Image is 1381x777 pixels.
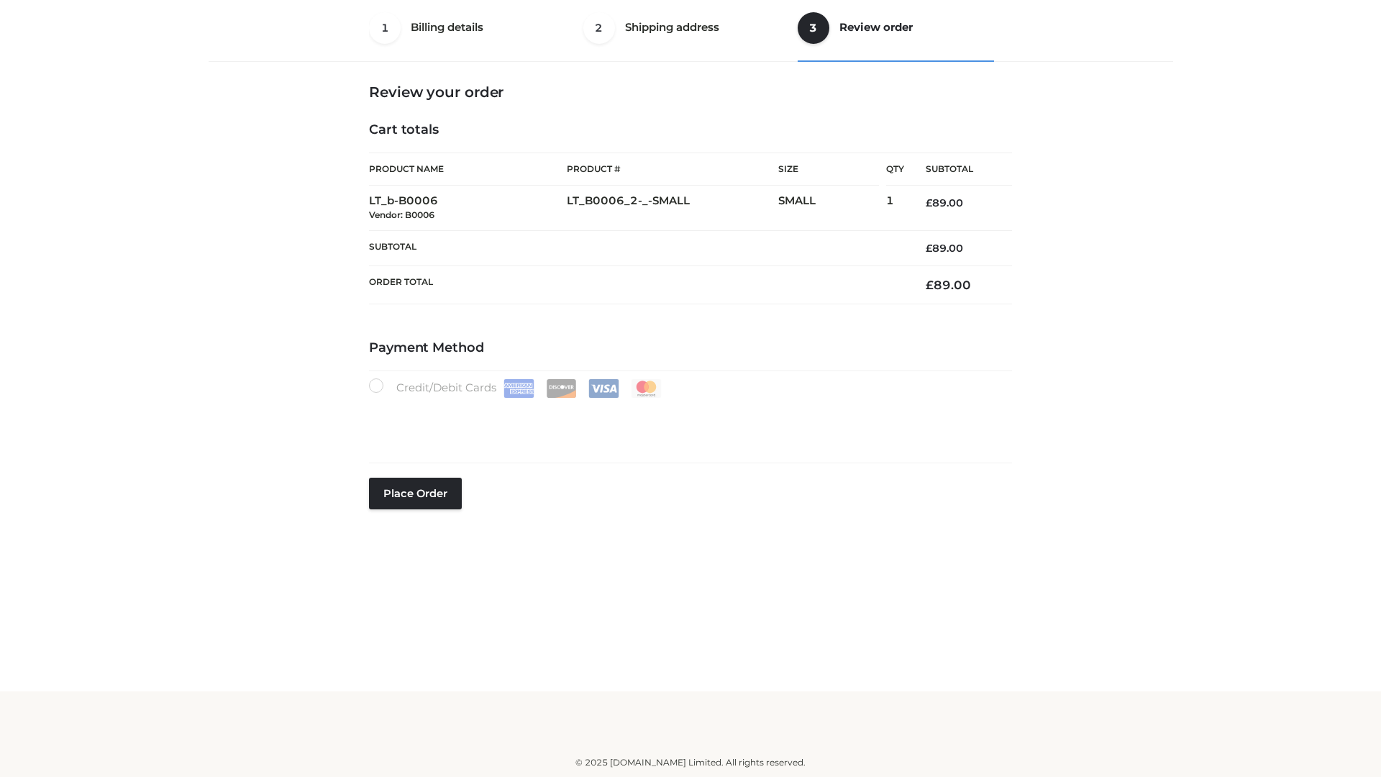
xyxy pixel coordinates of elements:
div: © 2025 [DOMAIN_NAME] Limited. All rights reserved. [214,755,1167,770]
th: Product Name [369,153,567,186]
td: SMALL [778,186,886,231]
img: Visa [588,379,619,398]
img: Discover [546,379,577,398]
label: Credit/Debit Cards [369,378,663,398]
h4: Cart totals [369,122,1012,138]
th: Subtotal [904,153,1012,186]
bdi: 89.00 [926,242,963,255]
img: Amex [503,379,534,398]
h3: Review your order [369,83,1012,101]
th: Order Total [369,266,904,304]
iframe: Secure payment input frame [366,395,1009,447]
span: £ [926,278,934,292]
td: LT_b-B0006 [369,186,567,231]
h4: Payment Method [369,340,1012,356]
small: Vendor: B0006 [369,209,434,220]
th: Size [778,153,879,186]
span: £ [926,242,932,255]
button: Place order [369,478,462,509]
th: Product # [567,153,778,186]
bdi: 89.00 [926,196,963,209]
td: LT_B0006_2-_-SMALL [567,186,778,231]
span: £ [926,196,932,209]
th: Qty [886,153,904,186]
img: Mastercard [631,379,662,398]
td: 1 [886,186,904,231]
bdi: 89.00 [926,278,971,292]
th: Subtotal [369,230,904,265]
